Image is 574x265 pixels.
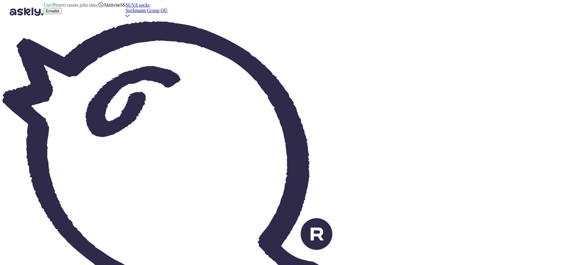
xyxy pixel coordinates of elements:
div: SUVA socks [125,2,168,8]
button: Emailid [43,8,61,14]
div: Sockmann Group OÜ [125,8,168,13]
div: SS [120,2,126,21]
div: Aktiivne [99,2,120,8]
div: Proovi tasuta juba täna: [43,2,99,8]
b: Uus! [43,2,53,8]
a: SUVA socksSockmann Group OÜ [125,2,168,18]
